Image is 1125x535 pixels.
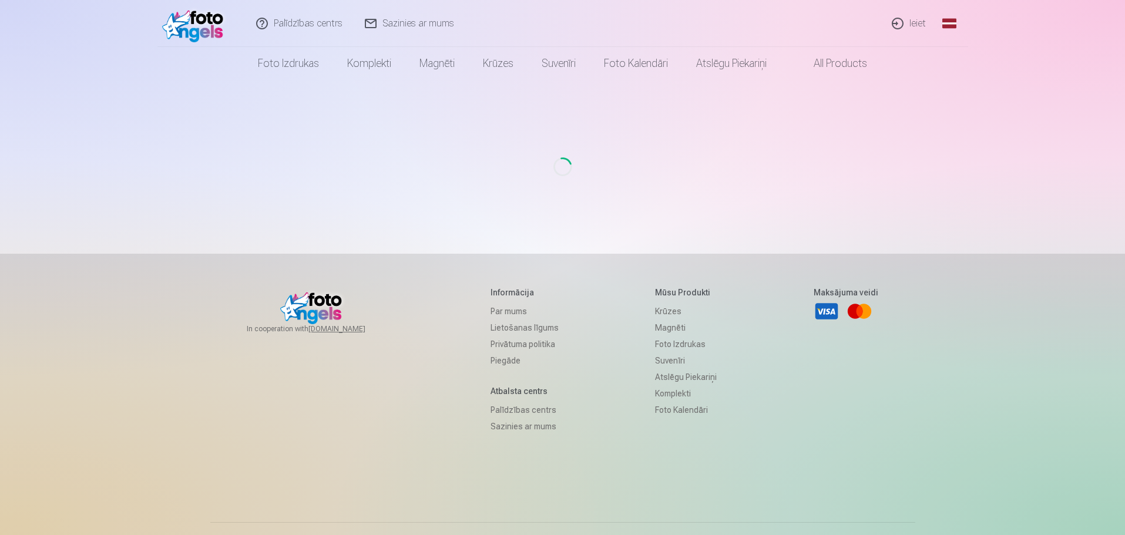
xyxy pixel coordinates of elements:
a: Magnēti [655,319,717,336]
a: Lietošanas līgums [491,319,559,336]
h5: Maksājuma veidi [814,287,878,298]
h5: Informācija [491,287,559,298]
a: Sazinies ar mums [491,418,559,435]
a: Piegāde [491,352,559,369]
a: Foto izdrukas [244,47,333,80]
a: Suvenīri [655,352,717,369]
a: Palīdzības centrs [491,402,559,418]
a: Komplekti [655,385,717,402]
a: Magnēti [405,47,469,80]
a: Mastercard [847,298,872,324]
a: Atslēgu piekariņi [655,369,717,385]
a: Suvenīri [528,47,590,80]
img: /fa1 [162,5,230,42]
a: Visa [814,298,839,324]
a: Atslēgu piekariņi [682,47,781,80]
a: Par mums [491,303,559,319]
a: Foto izdrukas [655,336,717,352]
a: Foto kalendāri [655,402,717,418]
a: Privātuma politika [491,336,559,352]
span: In cooperation with [247,324,394,334]
a: Krūzes [469,47,528,80]
h5: Mūsu produkti [655,287,717,298]
a: Krūzes [655,303,717,319]
a: Komplekti [333,47,405,80]
a: All products [781,47,881,80]
h5: Atbalsta centrs [491,385,559,397]
a: Foto kalendāri [590,47,682,80]
a: [DOMAIN_NAME] [308,324,394,334]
